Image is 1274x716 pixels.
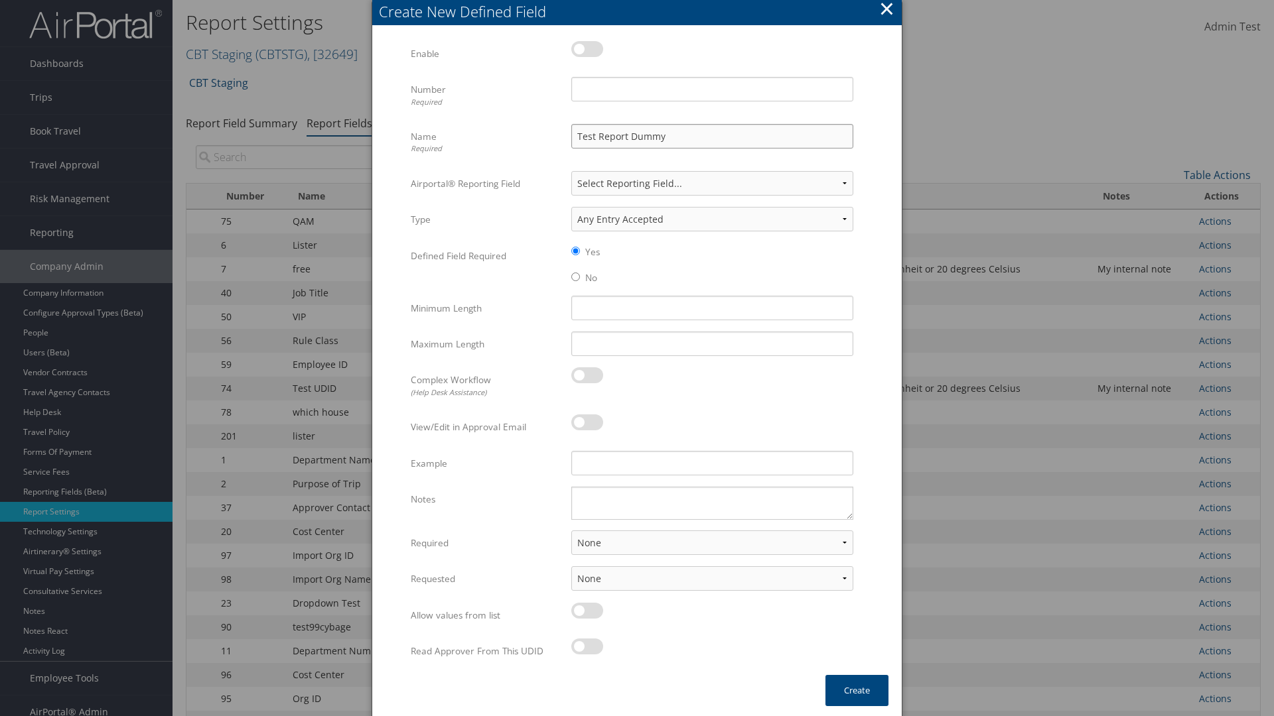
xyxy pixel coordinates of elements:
div: (Help Desk Assistance) [411,387,561,398]
div: Required [411,97,561,108]
div: Create New Defined Field [379,1,902,22]
div: Required [411,143,561,154]
label: Maximum Length [411,331,561,357]
label: Number [411,77,561,113]
button: Create [825,675,888,706]
label: Required [411,530,561,556]
label: Read Approver From This UDID [411,638,561,664]
label: Allow values from list [411,603,561,628]
label: Enable [411,41,561,66]
label: Requested [411,566,561,591]
label: Type [411,207,561,232]
label: Complex Workflow [411,367,561,404]
label: Notes [411,487,561,512]
label: Name [411,124,561,160]
label: Defined Field Required [411,243,561,268]
label: Airportal® Reporting Field [411,171,561,196]
label: Yes [585,245,600,259]
label: No [585,271,597,284]
label: Example [411,451,561,476]
label: View/Edit in Approval Email [411,414,561,440]
label: Minimum Length [411,296,561,321]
